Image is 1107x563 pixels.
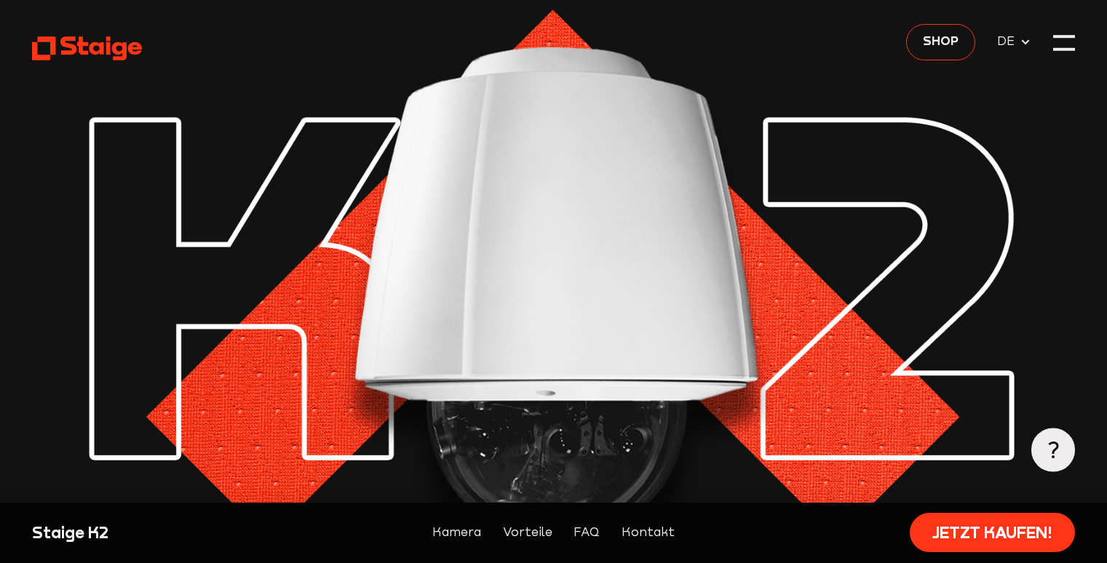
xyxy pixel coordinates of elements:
[32,522,280,544] div: Staige K2
[622,523,675,542] a: Kontakt
[503,523,552,542] a: Vorteile
[432,523,481,542] a: Kamera
[574,523,600,542] a: FAQ
[906,24,975,60] a: Shop
[910,513,1074,552] a: Jetzt kaufen!
[997,32,1020,51] span: DE
[923,32,959,51] span: Shop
